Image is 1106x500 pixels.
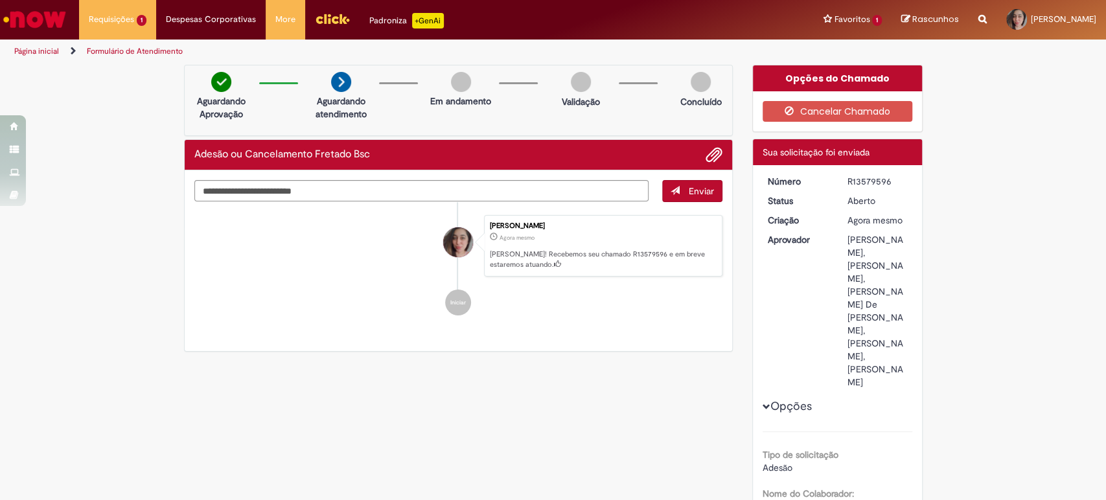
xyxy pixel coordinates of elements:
[847,175,908,188] div: R13579596
[443,227,473,257] div: Mayara Oliveira Carvalho
[190,95,253,120] p: Aguardando Aprovação
[275,13,295,26] span: More
[706,146,722,163] button: Adicionar anexos
[194,215,723,277] li: Mayara Oliveira Carvalho
[211,72,231,92] img: check-circle-green.png
[10,40,728,63] ul: Trilhas de página
[763,101,912,122] button: Cancelar Chamado
[194,180,649,202] textarea: Digite sua mensagem aqui...
[763,146,870,158] span: Sua solicitação foi enviada
[137,15,146,26] span: 1
[763,462,792,473] span: Adesão
[758,233,838,246] dt: Aprovador
[763,488,854,499] b: Nome do Colaborador:
[571,72,591,92] img: img-circle-grey.png
[166,13,256,26] span: Despesas Corporativas
[315,9,350,28] img: click_logo_yellow_360x200.png
[847,194,908,207] div: Aberto
[872,15,882,26] span: 1
[1,6,68,32] img: ServiceNow
[763,449,838,460] b: Tipo de solicitação
[194,202,723,329] ul: Histórico de tíquete
[194,149,370,161] h2: Adesão ou Cancelamento Fretado Bsc Histórico de tíquete
[451,72,471,92] img: img-circle-grey.png
[753,65,922,91] div: Opções do Chamado
[500,234,535,242] span: Agora mesmo
[680,95,721,108] p: Concluído
[490,222,715,230] div: [PERSON_NAME]
[847,214,908,227] div: 30/09/2025 07:59:48
[834,13,870,26] span: Favoritos
[847,214,903,226] span: Agora mesmo
[689,185,714,197] span: Enviar
[912,13,959,25] span: Rascunhos
[758,194,838,207] dt: Status
[430,95,491,108] p: Em andamento
[89,13,134,26] span: Requisições
[331,72,351,92] img: arrow-next.png
[1031,14,1096,25] span: [PERSON_NAME]
[847,233,908,389] div: [PERSON_NAME], [PERSON_NAME], [PERSON_NAME] De [PERSON_NAME], [PERSON_NAME], [PERSON_NAME]
[758,175,838,188] dt: Número
[369,13,444,28] div: Padroniza
[310,95,373,120] p: Aguardando atendimento
[662,180,722,202] button: Enviar
[490,249,715,269] p: [PERSON_NAME]! Recebemos seu chamado R13579596 e em breve estaremos atuando.
[412,13,444,28] p: +GenAi
[87,46,183,56] a: Formulário de Atendimento
[500,234,535,242] time: 30/09/2025 07:59:48
[14,46,59,56] a: Página inicial
[691,72,711,92] img: img-circle-grey.png
[562,95,600,108] p: Validação
[901,14,959,26] a: Rascunhos
[847,214,903,226] time: 30/09/2025 07:59:48
[758,214,838,227] dt: Criação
